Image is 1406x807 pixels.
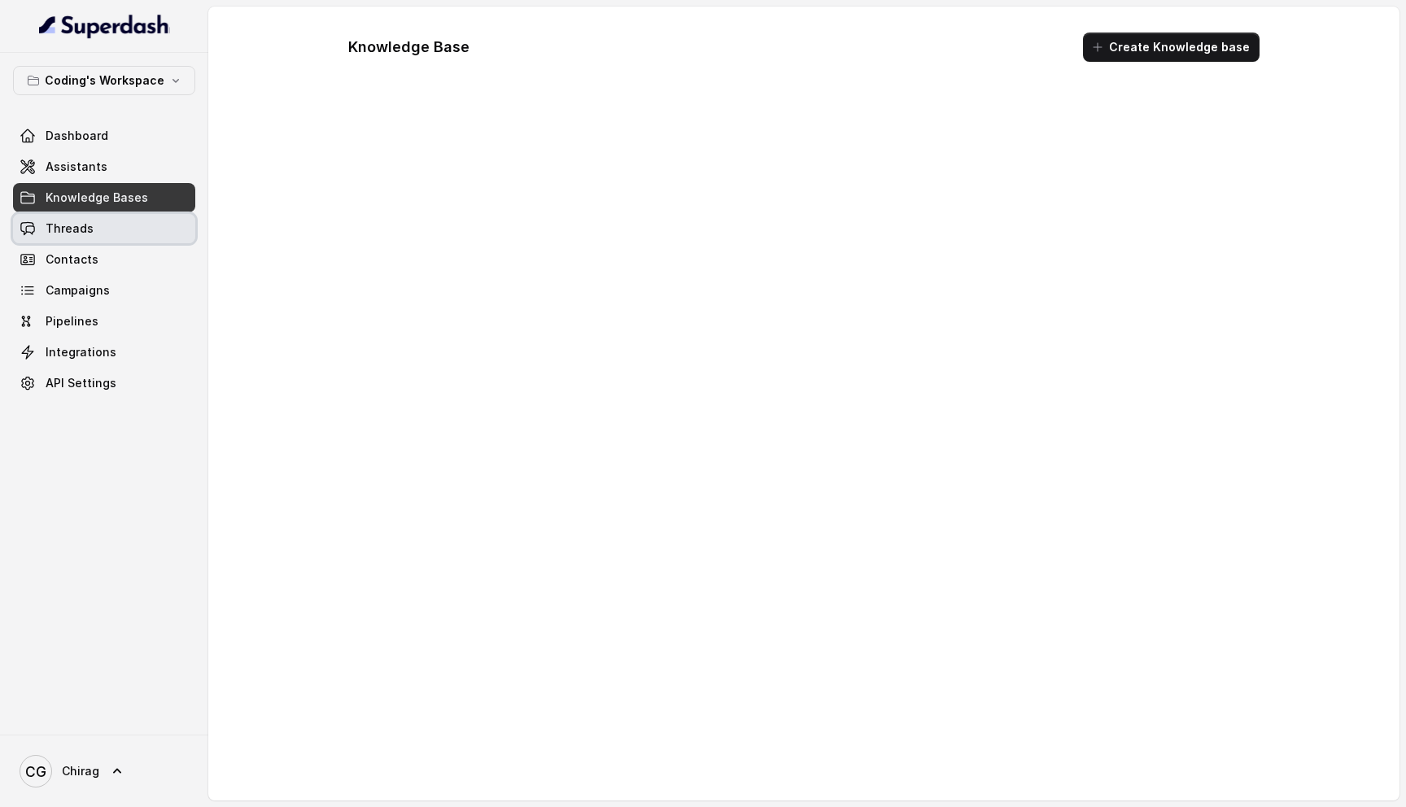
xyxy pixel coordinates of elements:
[46,313,98,329] span: Pipelines
[46,128,108,144] span: Dashboard
[45,71,164,90] p: Coding's Workspace
[13,214,195,243] a: Threads
[13,307,195,336] a: Pipelines
[1083,33,1260,62] button: Create Knowledge base
[46,375,116,391] span: API Settings
[25,763,46,780] text: CG
[46,282,110,299] span: Campaigns
[39,13,170,39] img: light.svg
[13,338,195,367] a: Integrations
[13,121,195,150] a: Dashboard
[46,344,116,360] span: Integrations
[13,245,195,274] a: Contacts
[13,66,195,95] button: Coding's Workspace
[348,34,469,60] h1: Knowledge Base
[13,369,195,398] a: API Settings
[13,183,195,212] a: Knowledge Bases
[13,276,195,305] a: Campaigns
[46,220,94,237] span: Threads
[62,763,99,779] span: Chirag
[46,190,148,206] span: Knowledge Bases
[46,159,107,175] span: Assistants
[13,748,195,794] a: Chirag
[13,152,195,181] a: Assistants
[46,251,98,268] span: Contacts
